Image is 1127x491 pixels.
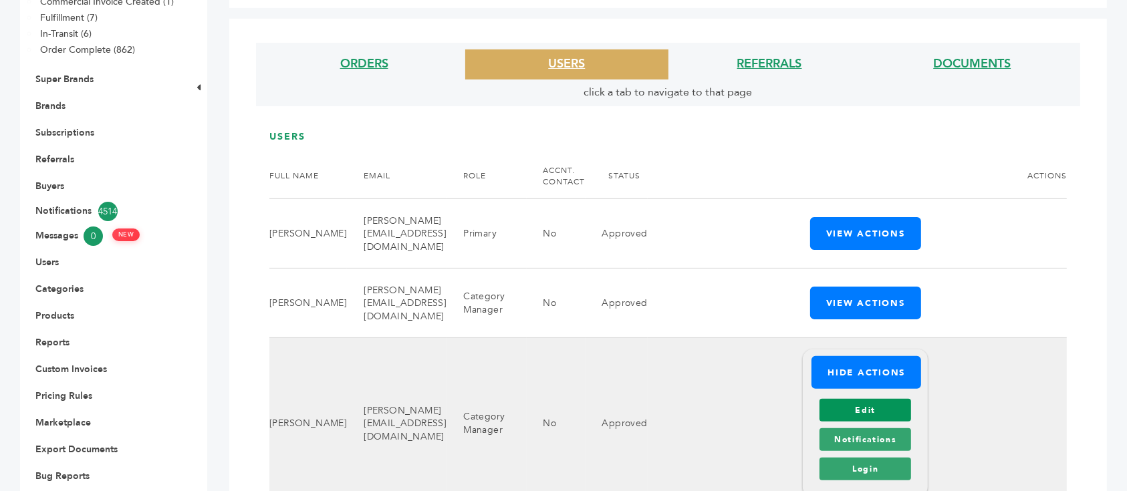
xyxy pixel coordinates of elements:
[527,199,586,269] td: No
[35,363,107,375] a: Custom Invoices
[269,199,347,269] td: [PERSON_NAME]
[35,226,172,246] a: Messages0 NEW
[447,154,526,199] th: ROLE
[35,309,74,322] a: Products
[269,130,1067,154] h3: USERS
[586,154,648,199] th: STATUS
[648,154,1067,199] th: ACTIONS
[269,154,347,199] th: FULL NAME
[84,226,103,246] span: 0
[737,55,802,72] a: REFERRALS
[447,199,526,269] td: Primary
[347,154,447,199] th: EMAIL
[35,470,90,482] a: Bug Reports
[35,180,64,192] a: Buyers
[35,336,70,349] a: Reports
[933,55,1011,72] a: DOCUMENTS
[811,356,921,389] button: Hide Actions
[40,11,98,24] a: Fulfillment (7)
[584,85,753,100] span: click a tab to navigate to that page
[586,269,648,338] td: Approved
[340,55,388,72] a: ORDERS
[98,202,118,221] span: 4514
[112,228,140,241] span: NEW
[586,199,648,269] td: Approved
[35,389,92,402] a: Pricing Rules
[35,153,74,166] a: Referrals
[35,100,66,112] a: Brands
[347,199,447,269] td: [PERSON_NAME][EMAIL_ADDRESS][DOMAIN_NAME]
[810,217,921,250] button: View Actions
[810,287,921,319] button: View Actions
[820,428,911,451] a: Notifications
[820,458,911,480] a: Login
[347,269,447,338] td: [PERSON_NAME][EMAIL_ADDRESS][DOMAIN_NAME]
[35,443,118,456] a: Export Documents
[527,269,586,338] td: No
[35,126,94,139] a: Subscriptions
[548,55,585,72] a: USERS
[527,154,586,199] th: ACCNT. CONTACT
[269,269,347,338] td: [PERSON_NAME]
[35,256,59,269] a: Users
[820,399,911,422] a: Edit
[35,283,84,295] a: Categories
[35,202,172,221] a: Notifications4514
[35,416,91,429] a: Marketplace
[35,73,94,86] a: Super Brands
[447,269,526,338] td: Category Manager
[40,43,135,56] a: Order Complete (862)
[40,27,92,40] a: In-Transit (6)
